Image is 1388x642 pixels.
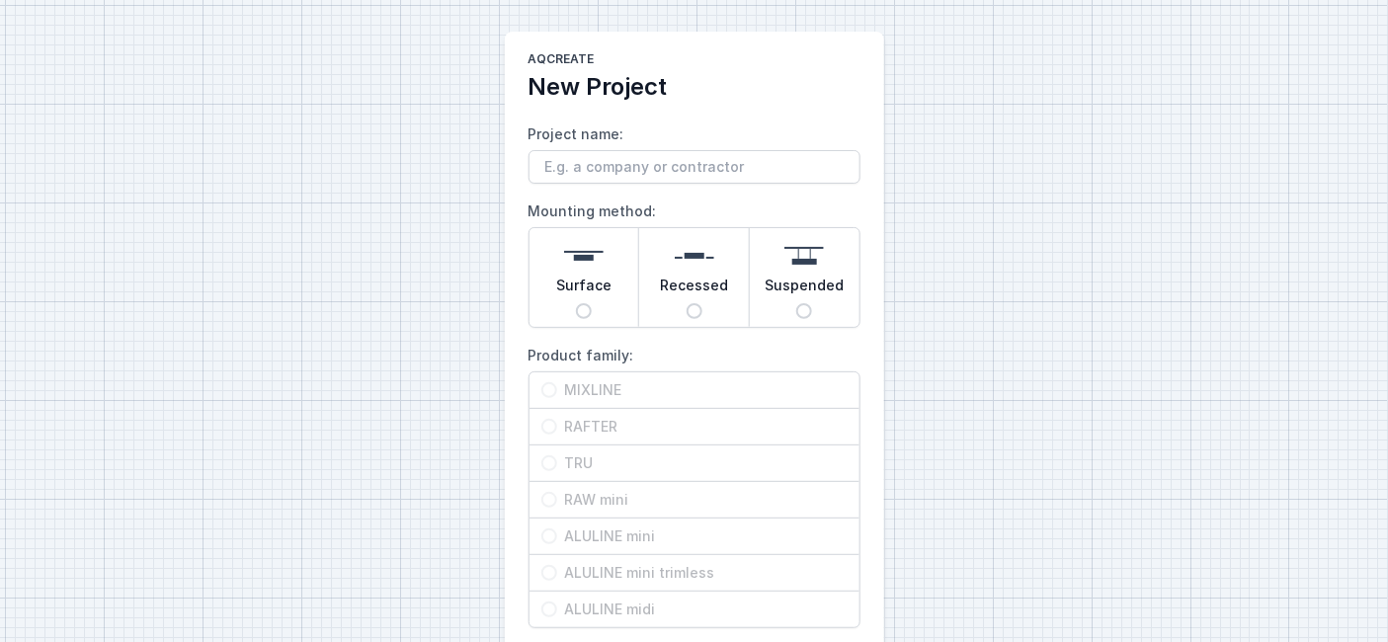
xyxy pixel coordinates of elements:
span: Surface [556,276,612,303]
span: Recessed [660,276,728,303]
input: Project name: [529,150,860,184]
h1: AQcreate [529,51,860,71]
span: Suspended [765,276,844,303]
label: Mounting method: [529,196,860,328]
img: suspended.svg [784,236,824,276]
img: recessed.svg [675,236,714,276]
img: surface.svg [564,236,604,276]
input: Surface [576,303,592,319]
label: Product family: [529,340,860,628]
input: Recessed [687,303,702,319]
label: Project name: [529,119,860,184]
input: Suspended [796,303,812,319]
h2: New Project [529,71,860,103]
